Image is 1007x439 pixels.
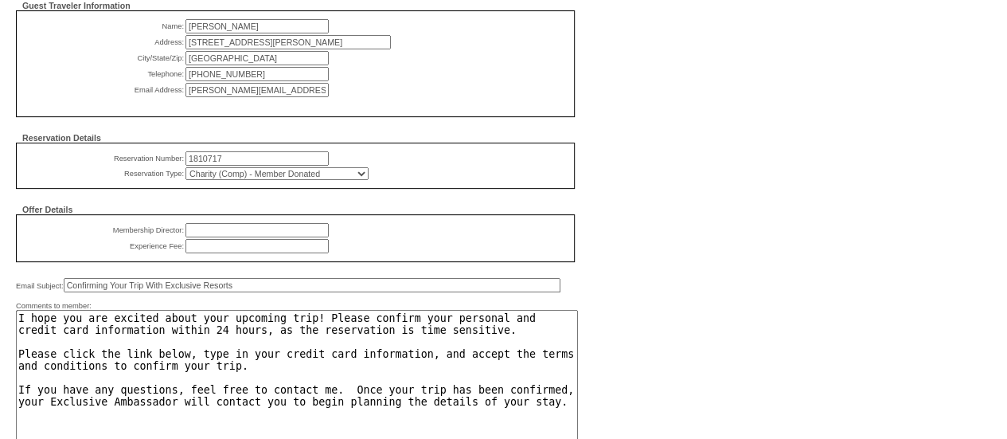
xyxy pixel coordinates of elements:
[25,151,184,166] td: Reservation Number:
[25,83,184,97] td: Email Address:
[16,281,64,291] span: Email Subject:
[25,223,184,237] td: Membership Director:
[25,167,184,180] td: Reservation Type:
[25,51,184,65] td: City/State/Zip:
[16,301,92,311] span: Comments to member:
[25,67,184,81] td: Telephone:
[22,133,101,143] span: Reservation Details
[22,205,72,214] span: Offer Details
[25,19,184,33] td: Name:
[22,1,131,10] span: Guest Traveler Information
[25,239,184,253] td: Experience Fee:
[25,35,184,49] td: Address:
